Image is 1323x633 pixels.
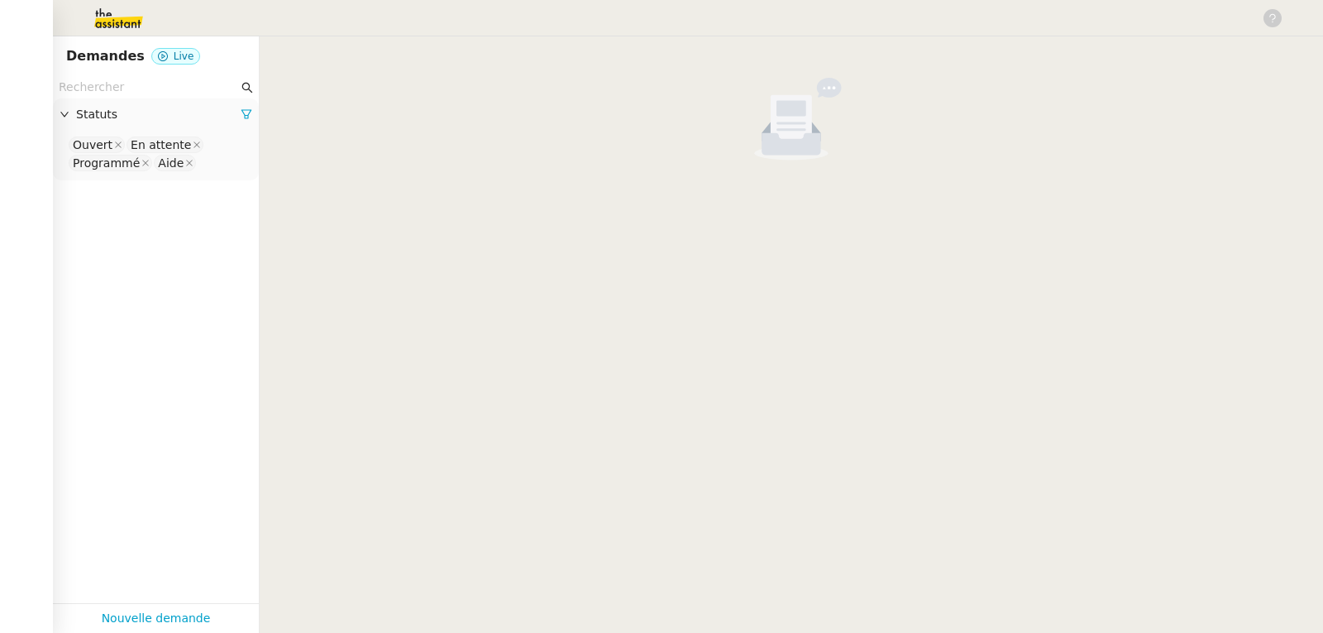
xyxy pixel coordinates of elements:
div: En attente [131,137,191,152]
input: Rechercher [59,78,238,97]
nz-select-item: Ouvert [69,137,125,153]
span: Live [174,50,194,62]
nz-select-item: Aide [154,155,196,171]
nz-page-header-title: Demandes [66,45,145,68]
div: Ouvert [73,137,112,152]
div: Aide [158,156,184,170]
div: Statuts [53,98,259,131]
nz-select-item: En attente [127,137,203,153]
a: Nouvelle demande [102,609,211,628]
span: Statuts [76,105,241,124]
nz-select-item: Programmé [69,155,152,171]
div: Programmé [73,156,140,170]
